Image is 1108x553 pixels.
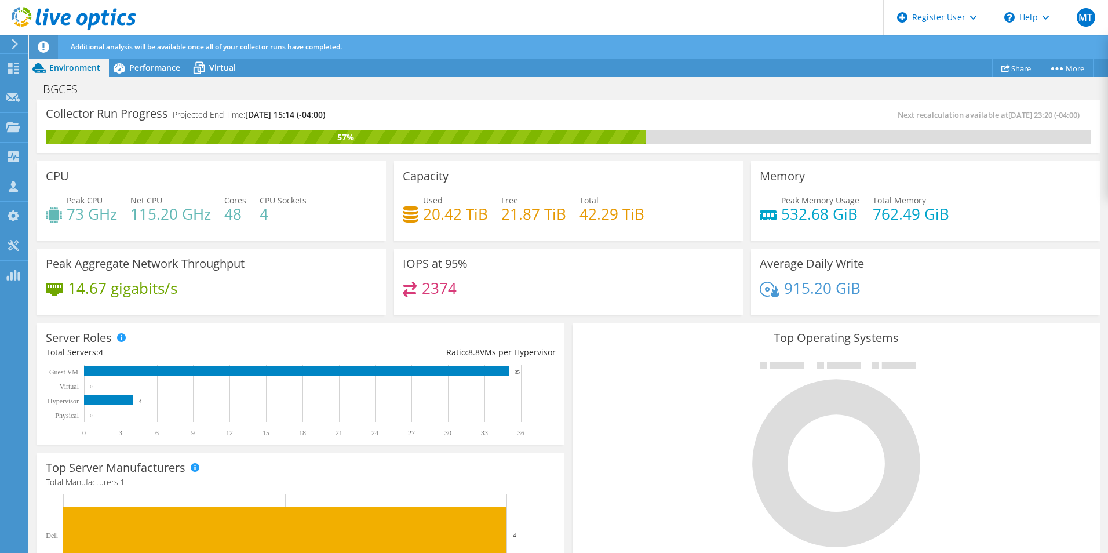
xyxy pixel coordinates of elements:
[301,346,556,359] div: Ratio: VMs per Hypervisor
[139,398,142,404] text: 4
[68,282,177,294] h4: 14.67 gigabits/s
[873,195,926,206] span: Total Memory
[781,208,859,220] h4: 532.68 GiB
[501,195,518,206] span: Free
[781,195,859,206] span: Peak Memory Usage
[226,429,233,437] text: 12
[263,429,269,437] text: 15
[49,62,100,73] span: Environment
[1077,8,1095,27] span: MT
[90,413,93,419] text: 0
[403,170,449,183] h3: Capacity
[129,62,180,73] span: Performance
[46,170,69,183] h3: CPU
[46,257,245,270] h3: Peak Aggregate Network Throughput
[784,282,861,294] h4: 915.20 GiB
[371,429,378,437] text: 24
[224,208,246,220] h4: 48
[403,257,468,270] h3: IOPS at 95%
[46,532,58,540] text: Dell
[90,384,93,390] text: 0
[60,383,79,391] text: Virtual
[581,332,1091,344] h3: Top Operating Systems
[444,429,451,437] text: 30
[336,429,342,437] text: 21
[408,429,415,437] text: 27
[82,429,86,437] text: 0
[579,195,599,206] span: Total
[501,208,566,220] h4: 21.87 TiB
[760,170,805,183] h3: Memory
[260,208,307,220] h4: 4
[513,532,516,539] text: 4
[67,208,117,220] h4: 73 GHz
[155,429,159,437] text: 6
[873,208,949,220] h4: 762.49 GiB
[299,429,306,437] text: 18
[898,110,1085,120] span: Next recalculation available at
[1040,59,1094,77] a: More
[130,195,162,206] span: Net CPU
[46,346,301,359] div: Total Servers:
[119,429,122,437] text: 3
[120,476,125,487] span: 1
[46,461,185,474] h3: Top Server Manufacturers
[55,412,79,420] text: Physical
[191,429,195,437] text: 9
[760,257,864,270] h3: Average Daily Write
[579,208,644,220] h4: 42.29 TiB
[992,59,1040,77] a: Share
[260,195,307,206] span: CPU Sockets
[423,195,443,206] span: Used
[67,195,103,206] span: Peak CPU
[515,369,520,375] text: 35
[245,109,325,120] span: [DATE] 15:14 (-04:00)
[48,397,79,405] text: Hypervisor
[71,42,342,52] span: Additional analysis will be available once all of your collector runs have completed.
[130,208,211,220] h4: 115.20 GHz
[209,62,236,73] span: Virtual
[1008,110,1080,120] span: [DATE] 23:20 (-04:00)
[481,429,488,437] text: 33
[99,347,103,358] span: 4
[49,368,78,376] text: Guest VM
[38,83,96,96] h1: BGCFS
[46,332,112,344] h3: Server Roles
[46,131,646,144] div: 57%
[517,429,524,437] text: 36
[468,347,480,358] span: 8.8
[1004,12,1015,23] svg: \n
[224,195,246,206] span: Cores
[423,208,488,220] h4: 20.42 TiB
[46,476,556,489] h4: Total Manufacturers:
[422,282,457,294] h4: 2374
[173,108,325,121] h4: Projected End Time:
